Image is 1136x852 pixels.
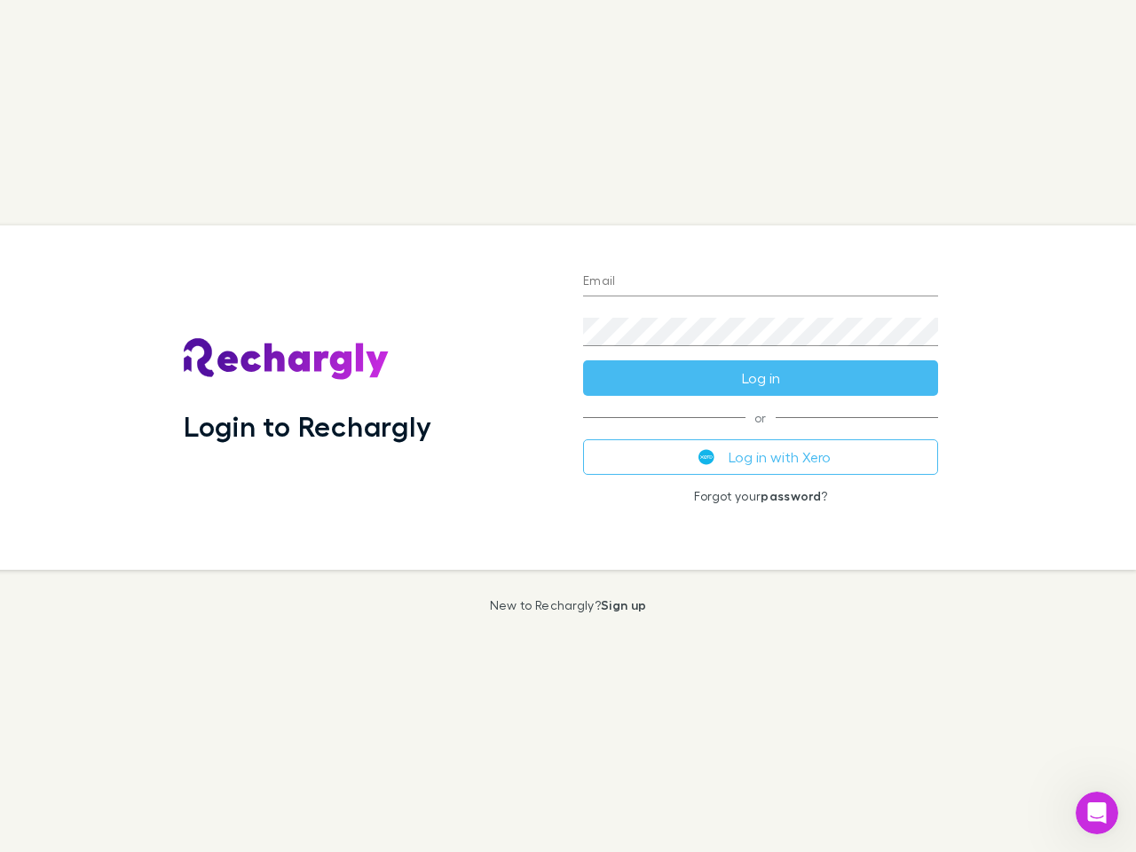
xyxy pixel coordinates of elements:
img: Rechargly's Logo [184,338,390,381]
h1: Login to Rechargly [184,409,431,443]
button: Log in with Xero [583,439,938,475]
button: Log in [583,360,938,396]
span: or [583,417,938,418]
p: Forgot your ? [583,489,938,503]
a: password [761,488,821,503]
p: New to Rechargly? [490,598,647,612]
iframe: Intercom live chat [1076,792,1118,834]
a: Sign up [601,597,646,612]
img: Xero's logo [698,449,714,465]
